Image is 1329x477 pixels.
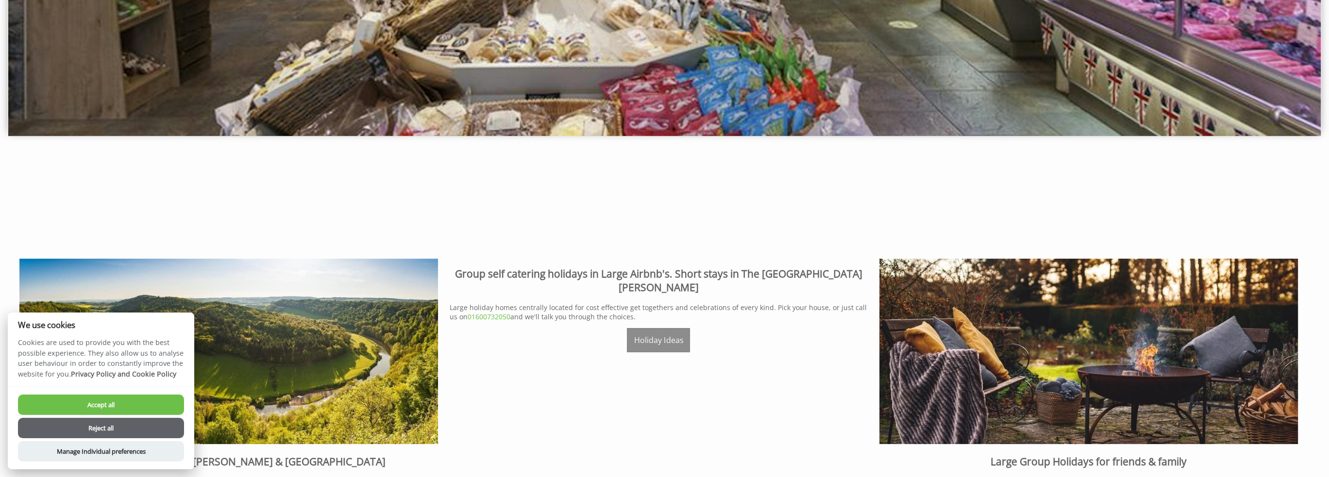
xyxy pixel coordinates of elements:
[879,259,1298,444] img: Firepit
[8,320,194,329] h2: We use cookies
[18,441,184,461] button: Manage Individual preferences
[468,312,510,321] a: 01600732050
[8,337,194,386] p: Cookies are used to provide you with the best possible experience. They also allow us to analyse ...
[19,259,438,444] img: Symonds Yat
[450,303,868,321] p: Large holiday homes centrally located for cost effective get togethers and celebrations of every ...
[18,418,184,438] button: Reject all
[991,455,1187,468] strong: Large Group Holidays for friends & family
[627,328,690,352] a: Holiday Ideas
[72,455,386,468] strong: Group Holidays Forest of [PERSON_NAME] & [GEOGRAPHIC_DATA]
[18,395,184,415] button: Accept all
[450,267,868,294] h2: Group self catering holidays in Large Airbnb's. Short stays in The [GEOGRAPHIC_DATA][PERSON_NAME]
[6,168,1323,241] iframe: Customer reviews powered by Trustpilot
[71,369,176,378] a: Privacy Policy and Cookie Policy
